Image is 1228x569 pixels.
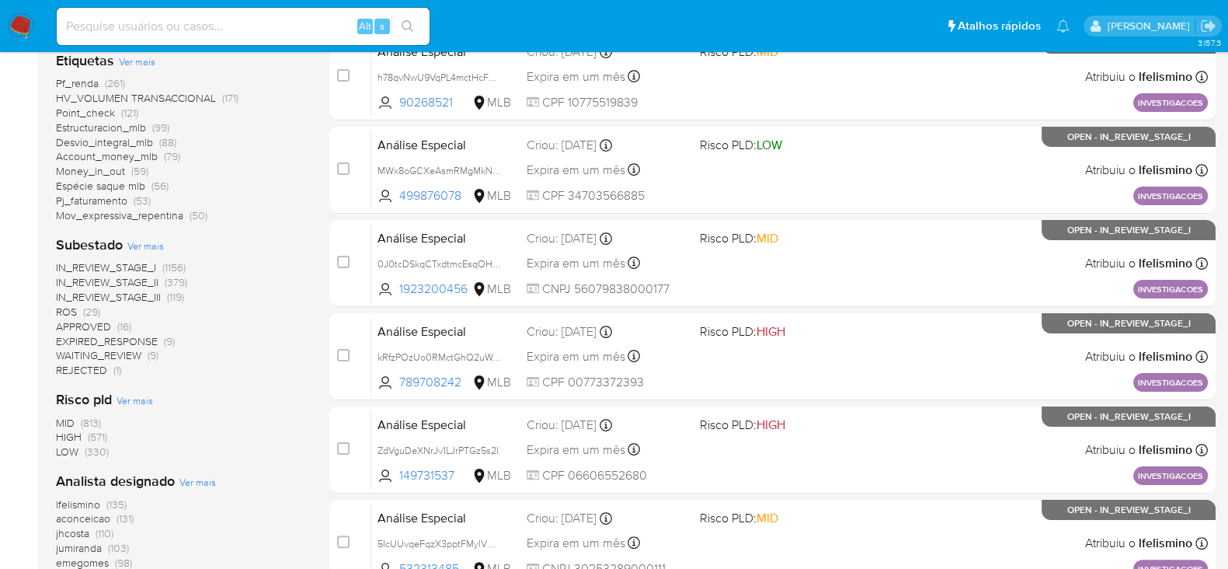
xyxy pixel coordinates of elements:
[57,16,430,37] input: Pesquise usuários ou casos...
[359,19,371,33] span: Alt
[391,16,423,37] button: search-icon
[1107,19,1195,33] p: rafael.modesto@mercadopago.com.br
[1200,18,1216,34] a: Sair
[958,18,1041,34] span: Atalhos rápidos
[1197,37,1220,49] span: 3.157.3
[1056,19,1070,33] a: Notificações
[380,19,384,33] span: s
